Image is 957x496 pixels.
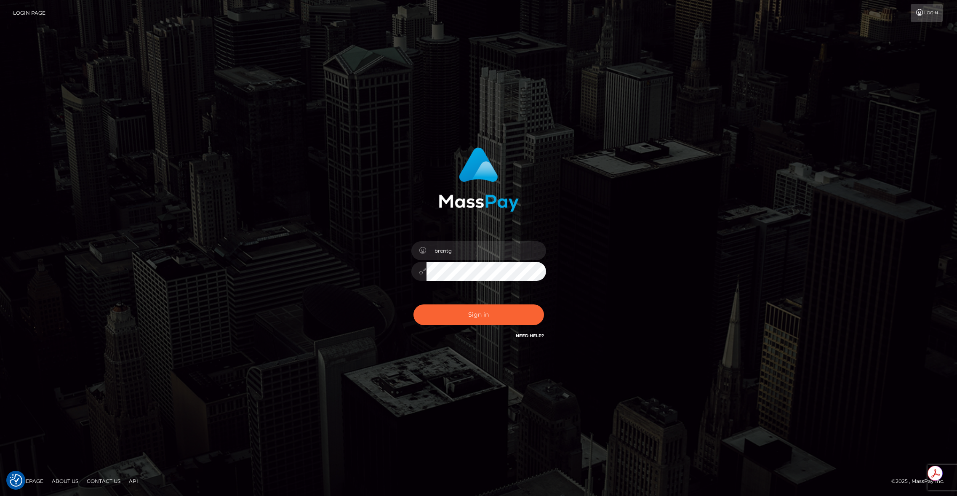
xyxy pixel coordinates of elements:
[9,475,47,488] a: Homepage
[10,474,22,487] button: Consent Preferences
[891,477,951,486] div: © 2025 , MassPay Inc.
[516,333,544,339] a: Need Help?
[439,147,519,212] img: MassPay Login
[48,475,82,488] a: About Us
[413,304,544,325] button: Sign in
[10,474,22,487] img: Revisit consent button
[427,241,546,260] input: Username...
[911,4,943,22] a: Login
[13,4,45,22] a: Login Page
[125,475,141,488] a: API
[83,475,124,488] a: Contact Us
